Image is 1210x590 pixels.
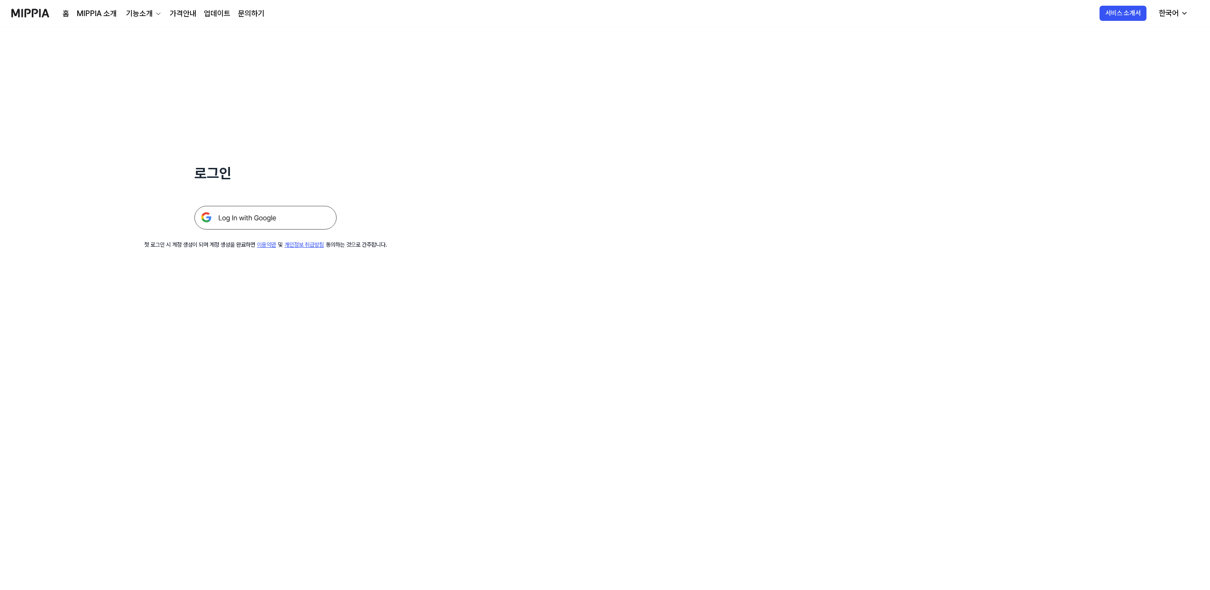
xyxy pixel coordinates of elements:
a: 가격안내 [170,8,196,19]
h1: 로그인 [194,163,337,183]
div: 한국어 [1157,8,1181,19]
a: 이용약관 [257,241,276,248]
a: 개인정보 취급방침 [284,241,324,248]
button: 한국어 [1151,4,1194,23]
a: 업데이트 [204,8,230,19]
div: 기능소개 [124,8,155,19]
div: 첫 로그인 시 계정 생성이 되며 계정 생성을 완료하면 및 동의하는 것으로 간주합니다. [144,241,387,249]
button: 기능소개 [124,8,162,19]
a: MIPPIA 소개 [77,8,117,19]
button: 서비스 소개서 [1100,6,1146,21]
img: 구글 로그인 버튼 [194,206,337,230]
a: 문의하기 [238,8,265,19]
a: 홈 [63,8,69,19]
